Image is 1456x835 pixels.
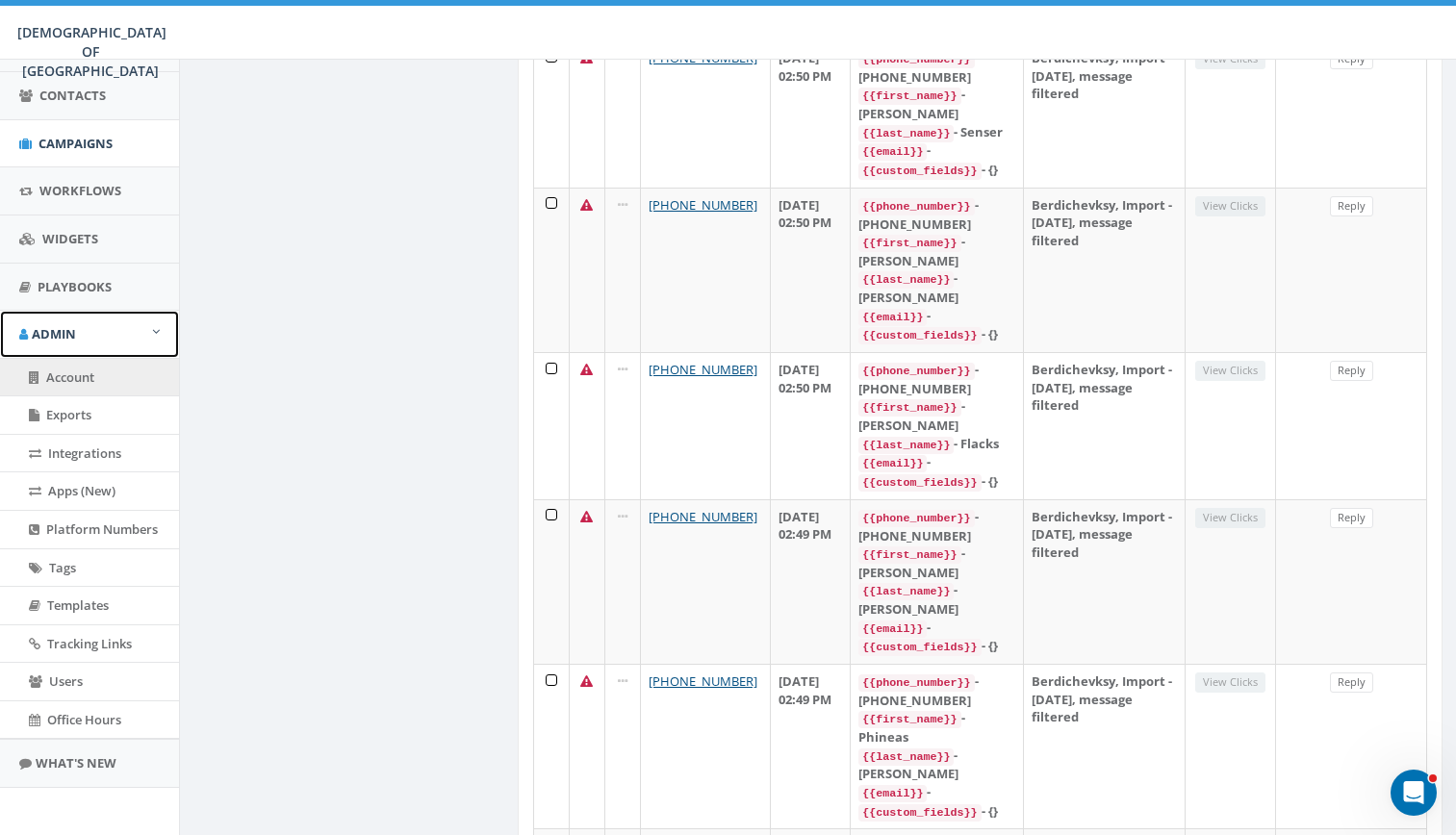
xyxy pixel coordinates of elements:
code: {{last_name}} [858,271,954,289]
div: - Phineas [858,709,1015,746]
td: Berdichevksy, Import - [DATE], message filtered [1024,352,1186,499]
a: [PHONE_NUMBER] [649,672,757,690]
div: - {} [858,472,1015,492]
code: {{first_name}} [858,235,960,252]
code: {{phone_number}} [858,198,974,215]
span: Campaigns [38,135,113,152]
code: {{last_name}} [858,583,954,600]
code: {{email}} [858,309,927,326]
code: {{phone_number}} [858,51,974,68]
div: - {} [858,802,1015,822]
div: - [PERSON_NAME] [858,397,1015,434]
code: {{first_name}} [858,546,960,564]
div: - [PHONE_NUMBER] [858,672,1015,709]
div: - [858,453,1015,472]
div: - {} [858,325,1015,344]
span: Account [46,368,94,386]
code: {{custom_fields}} [858,804,981,822]
span: Apps (New) [48,482,115,499]
div: - [PHONE_NUMBER] [858,196,1015,233]
div: - [858,141,1015,161]
span: Playbooks [38,278,112,295]
div: - [858,619,1015,638]
a: [PHONE_NUMBER] [649,508,757,525]
span: Widgets [42,230,98,247]
code: {{email}} [858,455,927,472]
div: - Senser [858,123,1015,142]
code: {{phone_number}} [858,363,974,380]
div: - [PERSON_NAME] [858,86,1015,122]
code: {{last_name}} [858,437,954,454]
span: Templates [47,596,109,614]
span: Office Hours [47,711,121,728]
code: {{phone_number}} [858,674,974,692]
span: Tags [49,559,76,576]
td: [DATE] 02:50 PM [771,188,852,352]
a: Reply [1330,672,1373,693]
div: - [858,307,1015,326]
div: - [PERSON_NAME] [858,746,1015,783]
div: - [PHONE_NUMBER] [858,49,1015,86]
div: - [858,783,1015,802]
div: - [PERSON_NAME] [858,269,1015,306]
code: {{first_name}} [858,399,960,417]
code: {{phone_number}} [858,510,974,527]
code: {{first_name}} [858,88,960,105]
code: {{email}} [858,620,927,638]
td: Berdichevksy, Import - [DATE], message filtered [1024,40,1186,188]
code: {{custom_fields}} [858,474,981,492]
td: Berdichevksy, Import - [DATE], message filtered [1024,188,1186,352]
span: Users [49,672,83,690]
div: - Flacks [858,435,1015,454]
code: {{custom_fields}} [858,327,981,344]
span: Platform Numbers [46,520,158,538]
span: Integrations [48,444,121,462]
td: [DATE] 02:49 PM [771,499,852,664]
code: {{email}} [858,785,927,802]
code: {{last_name}} [858,125,954,142]
a: [PHONE_NUMBER] [649,361,757,378]
span: Exports [46,406,91,423]
a: Reply [1330,508,1373,528]
span: What's New [36,754,116,772]
span: [DEMOGRAPHIC_DATA] OF [GEOGRAPHIC_DATA] [17,23,166,80]
td: [DATE] 02:49 PM [771,664,852,828]
code: {{custom_fields}} [858,163,981,180]
a: Reply [1330,196,1373,216]
a: Reply [1330,361,1373,381]
code: {{first_name}} [858,711,960,728]
div: - [PERSON_NAME] [858,233,1015,269]
td: Berdichevksy, Import - [DATE], message filtered [1024,664,1186,828]
div: - [PERSON_NAME] [858,581,1015,618]
div: - [PERSON_NAME] [858,544,1015,581]
td: [DATE] 02:50 PM [771,352,852,499]
iframe: Intercom live chat [1391,770,1437,816]
span: Contacts [39,87,106,104]
a: [PHONE_NUMBER] [649,196,757,214]
code: {{last_name}} [858,748,954,766]
div: - {} [858,637,1015,656]
div: - [PHONE_NUMBER] [858,508,1015,544]
div: - {} [858,161,1015,180]
td: [DATE] 02:50 PM [771,40,852,188]
span: Workflows [39,182,121,199]
td: Berdichevksy, Import - [DATE], message filtered [1024,499,1186,664]
span: Tracking Links [47,635,132,652]
div: - [PHONE_NUMBER] [858,361,1015,397]
code: {{custom_fields}} [858,639,981,656]
span: Admin [32,325,76,342]
code: {{email}} [858,143,927,161]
